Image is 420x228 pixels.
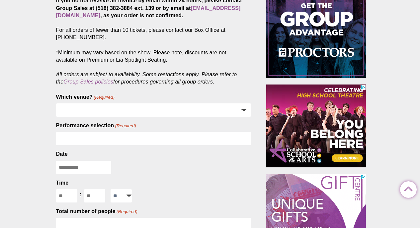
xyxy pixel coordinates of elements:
[56,208,138,215] label: Total number of people
[56,72,237,85] em: All orders are subject to availability. Some restrictions apply. Please refer to the for procedur...
[116,209,137,215] span: (Required)
[77,189,84,200] div: :
[56,150,68,158] label: Date
[400,182,413,195] a: Back to Top
[56,179,69,187] legend: Time
[266,85,366,167] iframe: Advertisement
[56,5,241,18] a: [EMAIL_ADDRESS][DOMAIN_NAME]
[63,79,113,85] a: Group Sales policies
[56,93,115,101] label: Which venue?
[115,123,136,129] span: (Required)
[56,49,251,85] p: *Minimum may vary based on the show. Please note, discounts are not available on Premium or Lia S...
[93,94,115,100] span: (Required)
[56,122,136,129] label: Performance selection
